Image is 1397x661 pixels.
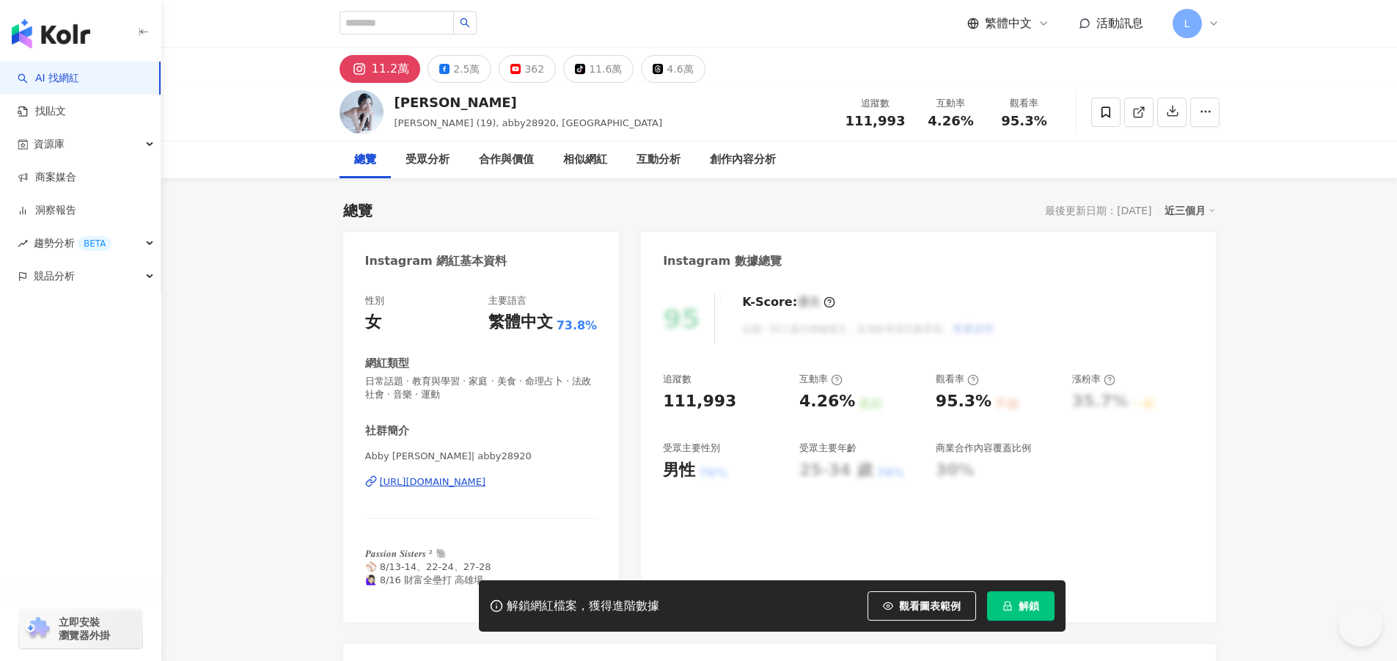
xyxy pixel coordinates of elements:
span: rise [18,238,28,249]
a: [URL][DOMAIN_NAME] [365,475,598,489]
div: 近三個月 [1165,201,1216,220]
span: 4.26% [928,114,973,128]
div: 受眾主要性別 [663,442,720,455]
div: 解鎖網紅檔案，獲得進階數據 [507,599,659,614]
span: [PERSON_NAME] (19), abby28920, [GEOGRAPHIC_DATA] [395,117,663,128]
div: 合作與價值 [479,151,534,169]
a: 洞察報告 [18,203,76,218]
div: 追蹤數 [663,373,692,386]
button: 4.6萬 [641,55,705,83]
span: 日常話題 · 教育與學習 · 家庭 · 美食 · 命理占卜 · 法政社會 · 音樂 · 運動 [365,375,598,401]
div: 2.5萬 [453,59,480,79]
span: 繁體中文 [985,15,1032,32]
div: 95.3% [936,390,991,413]
div: 362 [524,59,544,79]
span: Abby [PERSON_NAME]| abby28920 [365,450,598,463]
span: 𝑷𝒂𝒔𝒔𝒊𝒐𝒏 𝑺𝒊𝒔𝒕𝒆𝒓𝒔 ² 🐘 ⚾️ 8/13-14、22-24、27-28 🙋🏻‍♀️ 8/16 財富全壘打 高雄場 🎀💓🦄🌸 𓂃⟡ ⠀ 📥 𝗮𝗯𝗯𝘆𝟮𝟬𝟬𝟭𝟭𝟬𝟮𝟱@𝗴𝗺𝗮𝗶𝗹.𝗰𝗼𝗺 [365,548,523,626]
div: 社群簡介 [365,423,409,439]
a: searchAI 找網紅 [18,71,79,86]
div: 互動率 [923,96,979,111]
div: [PERSON_NAME] [395,93,663,112]
div: Instagram 數據總覽 [663,253,782,269]
img: chrome extension [23,617,52,640]
div: 互動率 [799,373,843,386]
div: 網紅類型 [365,356,409,371]
span: 111,993 [846,113,906,128]
span: 95.3% [1001,114,1046,128]
img: logo [12,19,90,48]
div: 互動分析 [637,151,681,169]
button: 11.6萬 [563,55,634,83]
div: 商業合作內容覆蓋比例 [936,442,1031,455]
div: 4.6萬 [667,59,693,79]
div: 主要語言 [488,294,527,307]
div: 觀看率 [997,96,1052,111]
span: 趨勢分析 [34,227,111,260]
div: 創作內容分析 [710,151,776,169]
div: 4.26% [799,390,855,413]
span: 立即安裝 瀏覽器外掛 [59,616,110,642]
a: 商案媒合 [18,170,76,185]
span: 解鎖 [1019,600,1039,612]
div: 總覽 [354,151,376,169]
span: L [1184,15,1190,32]
div: 性別 [365,294,384,307]
div: 相似網紅 [563,151,607,169]
div: 受眾分析 [406,151,450,169]
div: 最後更新日期：[DATE] [1045,205,1151,216]
div: 11.2萬 [372,59,410,79]
div: BETA [78,236,111,251]
div: 女 [365,311,381,334]
button: 11.2萬 [340,55,421,83]
span: 競品分析 [34,260,75,293]
a: 找貼文 [18,104,66,119]
img: KOL Avatar [340,90,384,134]
button: 362 [499,55,556,83]
div: [URL][DOMAIN_NAME] [380,475,486,489]
a: chrome extension立即安裝 瀏覽器外掛 [19,609,142,649]
span: lock [1002,601,1013,611]
div: 追蹤數 [846,96,906,111]
div: 觀看率 [936,373,979,386]
div: 111,993 [663,390,736,413]
span: 活動訊息 [1096,16,1143,30]
div: 男性 [663,459,695,482]
span: 資源庫 [34,128,65,161]
div: 繁體中文 [488,311,553,334]
span: 觀看圖表範例 [899,600,961,612]
div: Instagram 網紅基本資料 [365,253,507,269]
button: 觀看圖表範例 [868,591,976,621]
span: search [460,18,470,28]
div: 受眾主要年齡 [799,442,857,455]
div: 漲粉率 [1072,373,1115,386]
span: 73.8% [557,318,598,334]
div: 11.6萬 [589,59,622,79]
button: 2.5萬 [428,55,491,83]
button: 解鎖 [987,591,1055,621]
div: 總覽 [343,200,373,221]
div: K-Score : [742,294,835,310]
